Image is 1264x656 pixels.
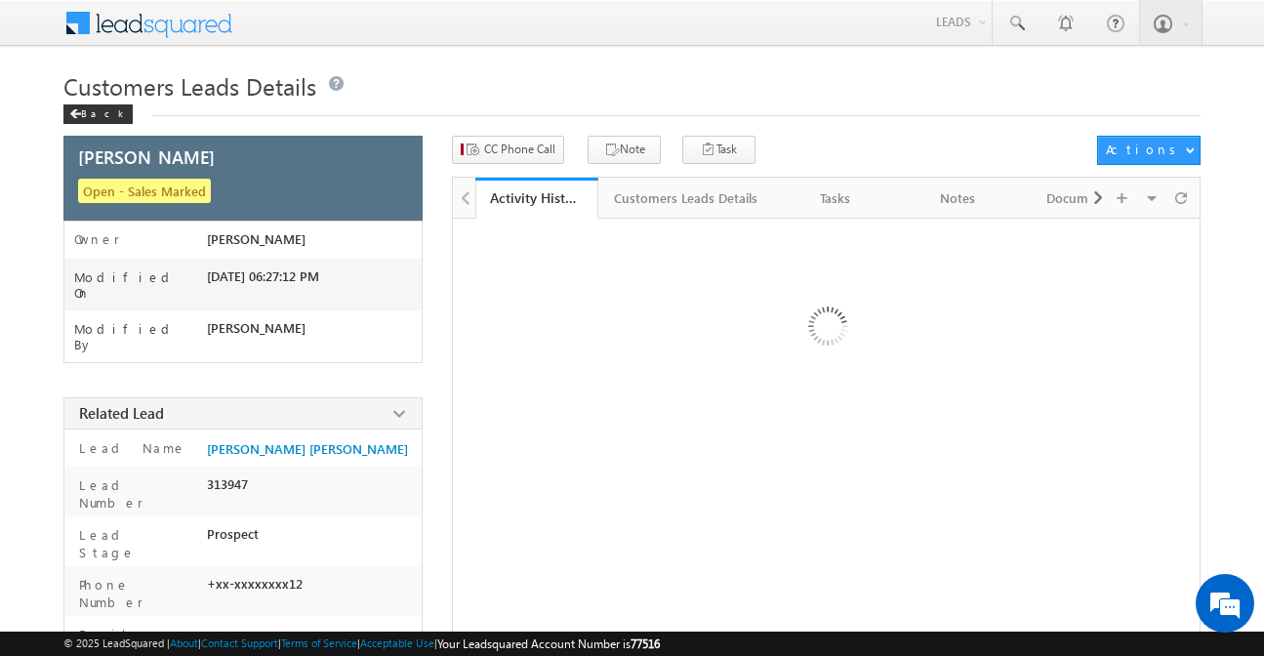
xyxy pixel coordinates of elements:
label: Lead Name [74,439,186,457]
span: [PERSON_NAME] [207,231,306,247]
button: Task [682,136,755,164]
a: About [170,636,198,649]
label: Lead Number [74,476,199,512]
a: Tasks [775,178,898,219]
button: Note [588,136,661,164]
div: Actions [1106,141,1183,158]
div: Notes [913,186,1002,210]
span: Open - Sales Marked [78,179,211,203]
span: Related Lead [79,403,164,423]
div: Customers Leads Details [614,186,757,210]
button: CC Phone Call [452,136,564,164]
a: Customers Leads Details [598,178,775,219]
label: Email [74,626,142,643]
label: Owner [74,231,120,247]
label: Lead Stage [74,526,199,561]
label: Modified By [74,321,208,352]
span: © 2025 LeadSquared | | | | | [63,635,660,653]
span: 313947 [207,476,248,492]
button: Actions [1097,136,1201,165]
a: [PERSON_NAME] [PERSON_NAME] [207,441,408,457]
a: Acceptable Use [360,636,434,649]
a: Notes [897,178,1020,219]
span: [PERSON_NAME] [207,320,306,336]
span: CC Phone Call [484,141,555,158]
img: Loading ... [725,228,927,430]
a: Documents [1020,178,1143,219]
label: Modified On [74,269,208,301]
label: Phone Number [74,576,199,611]
span: Customers Leads Details [63,70,316,102]
div: Back [63,104,133,124]
a: Activity History [475,178,598,219]
span: Prospect [207,526,259,542]
span: Your Leadsquared Account Number is [437,636,660,651]
a: Terms of Service [281,636,357,649]
div: Activity History [490,188,584,207]
div: Documents [1036,186,1125,210]
a: Contact Support [201,636,278,649]
span: [DATE] 06:27:12 PM [207,268,319,284]
div: Tasks [791,186,880,210]
span: 77516 [631,636,660,651]
span: +xx-xxxxxxxx12 [207,576,303,592]
span: [PERSON_NAME] [78,148,215,166]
